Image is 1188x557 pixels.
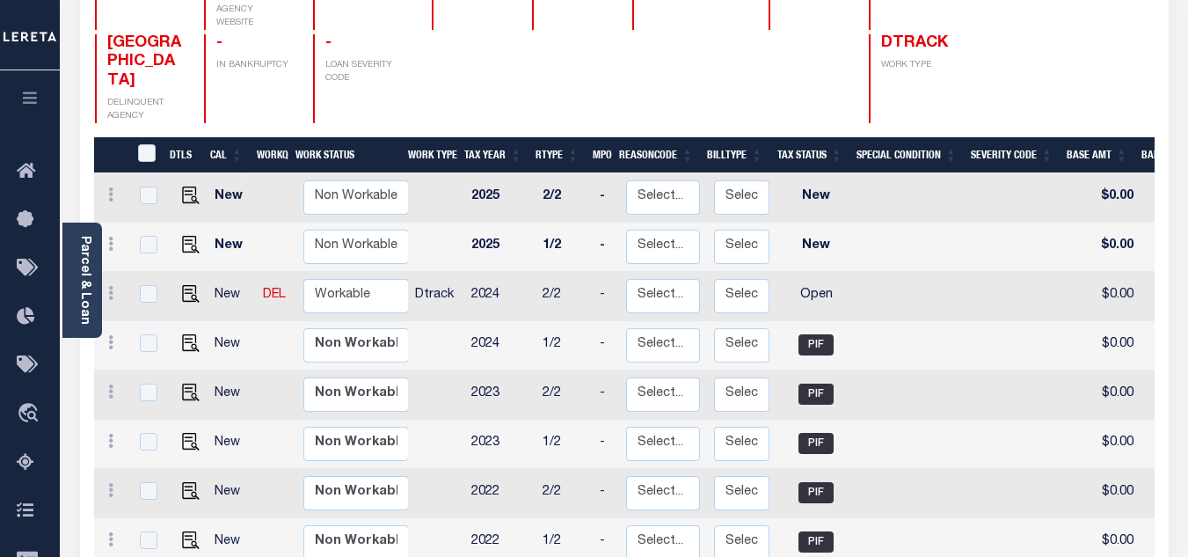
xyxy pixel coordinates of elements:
[798,384,834,405] span: PIF
[1066,173,1141,223] td: $0.00
[881,35,948,51] span: DTRACK
[250,137,288,173] th: WorkQ
[325,35,332,51] span: -
[593,272,619,321] td: -
[208,321,256,370] td: New
[1066,272,1141,321] td: $0.00
[612,137,700,173] th: ReasonCode: activate to sort column ascending
[203,137,250,173] th: CAL: activate to sort column ascending
[776,272,856,321] td: Open
[776,223,856,272] td: New
[107,35,181,89] span: [GEOGRAPHIC_DATA]
[128,137,164,173] th: &nbsp;
[536,370,593,420] td: 2/2
[593,173,619,223] td: -
[464,173,536,223] td: 2025
[263,289,286,301] a: DEL
[536,223,593,272] td: 1/2
[536,321,593,370] td: 1/2
[776,173,856,223] td: New
[798,482,834,503] span: PIF
[769,137,849,173] th: Tax Status: activate to sort column ascending
[208,469,256,518] td: New
[593,420,619,469] td: -
[208,370,256,420] td: New
[78,236,91,325] a: Parcel & Loan
[464,272,536,321] td: 2024
[1066,420,1141,469] td: $0.00
[536,469,593,518] td: 2/2
[94,137,128,173] th: &nbsp;&nbsp;&nbsp;&nbsp;&nbsp;&nbsp;&nbsp;&nbsp;&nbsp;&nbsp;
[457,137,528,173] th: Tax Year: activate to sort column ascending
[881,59,957,72] p: WORK TYPE
[288,137,407,173] th: Work Status
[536,420,593,469] td: 1/2
[208,173,256,223] td: New
[464,223,536,272] td: 2025
[401,137,457,173] th: Work Type
[964,137,1060,173] th: Severity Code: activate to sort column ascending
[536,272,593,321] td: 2/2
[107,97,183,123] p: DELINQUENT AGENCY
[1066,321,1141,370] td: $0.00
[593,321,619,370] td: -
[593,223,619,272] td: -
[464,469,536,518] td: 2022
[1066,370,1141,420] td: $0.00
[798,334,834,355] span: PIF
[464,321,536,370] td: 2024
[408,272,464,321] td: Dtrack
[593,370,619,420] td: -
[163,137,203,173] th: DTLS
[700,137,769,173] th: BillType: activate to sort column ascending
[464,420,536,469] td: 2023
[216,4,292,30] p: AGENCY WEBSITE
[1066,223,1141,272] td: $0.00
[325,59,410,85] p: LOAN SEVERITY CODE
[849,137,964,173] th: Special Condition: activate to sort column ascending
[593,469,619,518] td: -
[17,403,45,426] i: travel_explore
[216,59,292,72] p: IN BANKRUPTCY
[464,370,536,420] td: 2023
[798,433,834,454] span: PIF
[586,137,612,173] th: MPO
[528,137,586,173] th: RType: activate to sort column ascending
[208,272,256,321] td: New
[536,173,593,223] td: 2/2
[208,420,256,469] td: New
[1060,137,1134,173] th: Base Amt: activate to sort column ascending
[798,531,834,553] span: PIF
[216,35,222,51] span: -
[208,223,256,272] td: New
[1066,469,1141,518] td: $0.00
